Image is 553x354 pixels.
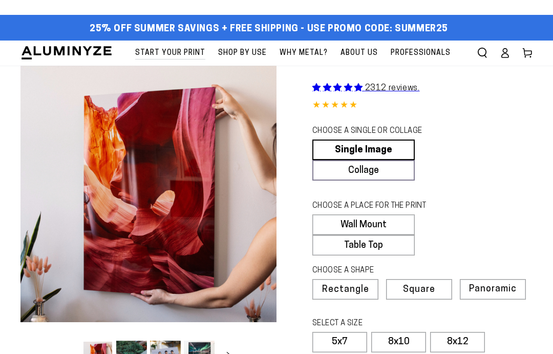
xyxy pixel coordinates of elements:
summary: Search our site [471,42,494,64]
a: Shop By Use [213,41,272,66]
a: Professionals [386,41,456,66]
span: Why Metal? [280,47,328,60]
legend: CHOOSE A SINGLE OR COLLAGE [312,126,440,137]
label: 8x12 [430,332,485,352]
span: Start Your Print [135,47,205,60]
span: Panoramic [469,284,517,294]
div: 4.85 out of 5.0 stars [312,99,533,113]
legend: CHOOSE A SHAPE [312,265,440,277]
a: Single Image [312,140,415,160]
a: Why Metal? [274,41,333,66]
span: Square [403,285,435,294]
a: About Us [335,41,383,66]
label: 5x7 [312,332,367,352]
label: Table Top [312,235,415,255]
legend: SELECT A SIZE [312,318,440,329]
legend: CHOOSE A PLACE FOR THE PRINT [312,201,440,212]
span: Professionals [391,47,451,60]
label: 8x10 [371,332,426,352]
span: Shop By Use [218,47,267,60]
img: Aluminyze [20,45,113,61]
a: 2312 reviews. [312,84,419,92]
span: 25% off Summer Savings + Free Shipping - Use Promo Code: SUMMER25 [90,24,448,35]
span: 2312 reviews. [365,84,420,92]
a: Collage [312,160,415,181]
span: Rectangle [322,285,369,294]
label: Wall Mount [312,214,415,235]
a: Start Your Print [130,41,210,66]
span: About Us [341,47,378,60]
